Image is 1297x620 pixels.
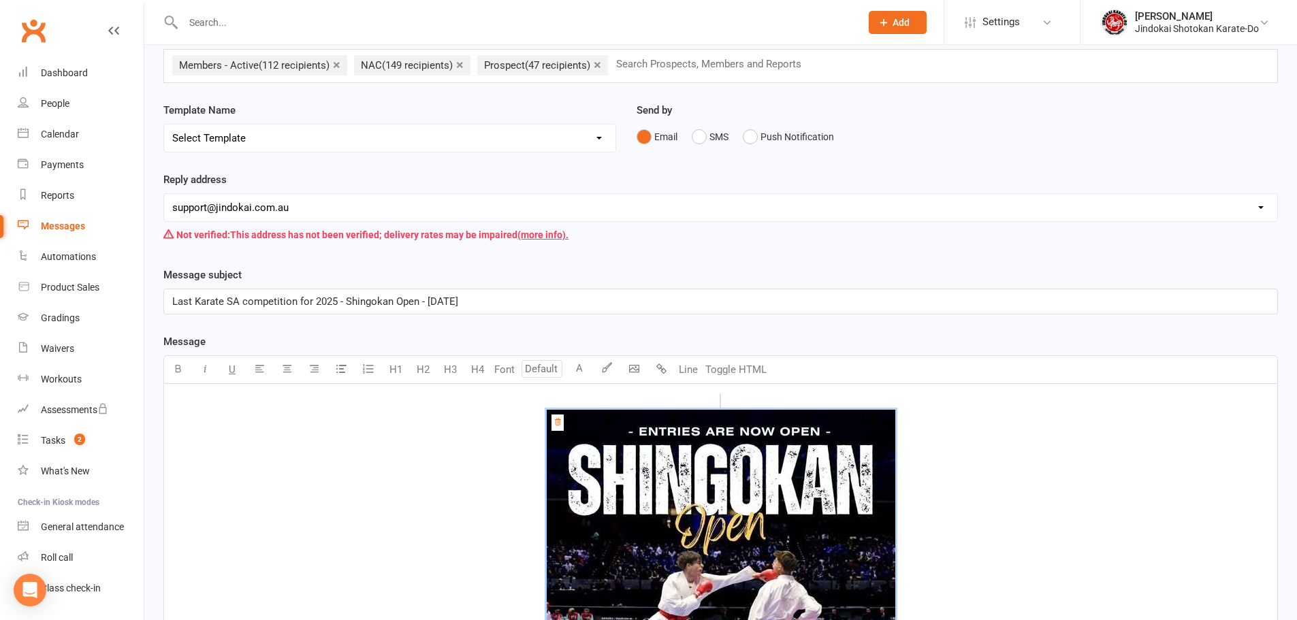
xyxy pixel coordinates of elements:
[18,573,144,604] a: Class kiosk mode
[525,59,590,71] span: (47 recipients)
[163,333,206,350] label: Message
[259,59,330,71] span: (112 recipients)
[179,59,330,71] span: Members - Active
[436,356,464,383] button: H3
[163,267,242,283] label: Message subject
[615,55,814,73] input: Search Prospects, Members and Reports
[18,333,144,364] a: Waivers
[41,404,108,415] div: Assessments
[219,356,246,383] button: U
[163,222,1278,248] div: This address has not been verified; delivery rates may be impaired
[18,425,144,456] a: Tasks 2
[229,363,236,376] span: U
[163,102,236,118] label: Template Name
[41,312,80,323] div: Gradings
[41,552,73,563] div: Roll call
[702,356,770,383] button: Toggle HTML
[409,356,436,383] button: H2
[16,14,50,48] a: Clubworx
[18,456,144,487] a: What's New
[18,88,144,119] a: People
[18,58,144,88] a: Dashboard
[637,102,672,118] label: Send by
[18,542,144,573] a: Roll call
[18,272,144,303] a: Product Sales
[1135,22,1259,35] div: Jindokai Shotokan Karate-Do
[522,360,562,378] input: Default
[41,98,69,109] div: People
[456,54,464,76] a: ×
[179,13,851,32] input: Search...
[18,512,144,542] a: General attendance kiosk mode
[517,229,569,240] a: (more info).
[484,59,590,71] span: Prospect
[18,150,144,180] a: Payments
[41,190,74,201] div: Reports
[41,282,99,293] div: Product Sales
[361,59,453,71] span: NAC
[1101,9,1128,36] img: thumb_image1661986740.png
[41,466,90,476] div: What's New
[41,521,124,532] div: General attendance
[74,434,85,445] span: 2
[41,67,88,78] div: Dashboard
[41,583,101,593] div: Class check-in
[41,129,79,140] div: Calendar
[163,172,227,188] label: Reply address
[675,356,702,383] button: Line
[18,119,144,150] a: Calendar
[41,159,84,170] div: Payments
[491,356,518,383] button: Font
[18,303,144,333] a: Gradings
[41,221,85,231] div: Messages
[41,374,82,385] div: Workouts
[382,59,453,71] span: (149 recipients)
[869,11,927,34] button: Add
[594,54,601,76] a: ×
[18,395,144,425] a: Assessments
[18,180,144,211] a: Reports
[18,242,144,272] a: Automations
[18,364,144,395] a: Workouts
[382,356,409,383] button: H1
[41,435,65,446] div: Tasks
[893,17,910,28] span: Add
[637,124,677,150] button: Email
[333,54,340,76] a: ×
[41,251,96,262] div: Automations
[982,7,1020,37] span: Settings
[41,343,74,354] div: Waivers
[18,211,144,242] a: Messages
[743,124,834,150] button: Push Notification
[692,124,728,150] button: SMS
[566,356,593,383] button: A
[1135,10,1259,22] div: [PERSON_NAME]
[464,356,491,383] button: H4
[14,574,46,606] div: Open Intercom Messenger
[172,295,458,308] span: Last Karate SA competition for 2025 - Shingokan Open - [DATE]
[176,229,230,240] strong: Not verified:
